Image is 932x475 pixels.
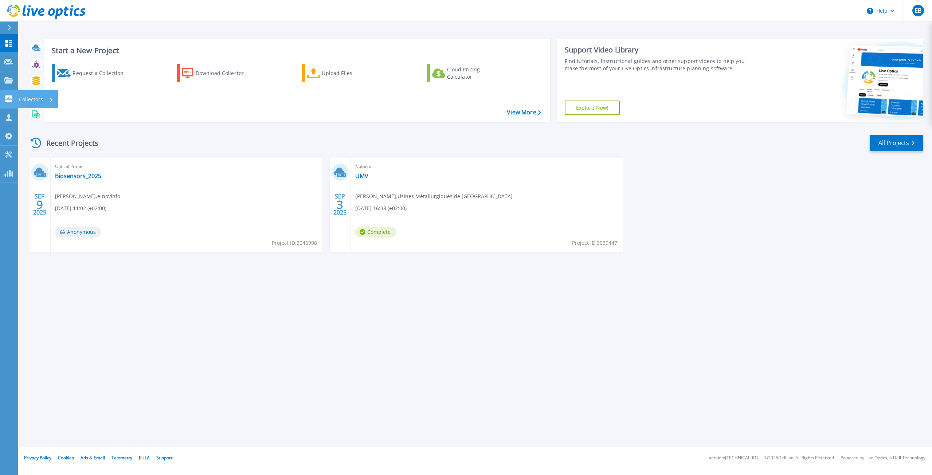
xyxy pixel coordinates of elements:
[196,66,254,81] div: Download Collector
[81,455,105,461] a: Ads & Email
[565,58,754,72] div: Find tutorials, instructional guides and other support videos to help you make the most of your L...
[58,455,74,461] a: Cookies
[565,101,620,115] a: Explore Now!
[52,47,541,55] h3: Start a New Project
[111,455,132,461] a: Telemetry
[55,172,101,180] a: Biosensors_2025
[139,455,150,461] a: EULA
[355,204,407,212] span: [DATE] 16:38 (+02:00)
[333,191,347,218] div: SEP 2025
[36,201,43,208] span: 9
[565,45,754,55] div: Support Video Library
[73,66,131,81] div: Request a Collection
[272,239,317,247] span: Project ID: 3046998
[302,64,383,82] a: Upload Files
[55,162,318,170] span: Optical Prime
[870,135,923,151] a: All Projects
[355,172,368,180] a: UMV
[28,134,108,152] div: Recent Projects
[322,66,380,81] div: Upload Files
[177,64,258,82] a: Download Collector
[915,8,921,13] span: EB
[337,201,343,208] span: 3
[33,191,47,218] div: SEP 2025
[55,204,106,212] span: [DATE] 11:02 (+02:00)
[507,109,541,116] a: View More
[427,64,508,82] a: Cloud Pricing Calculator
[19,90,43,109] p: Collectors
[52,64,133,82] a: Request a Collection
[355,227,396,237] span: Complete
[764,456,834,460] li: © 2025 Dell Inc. All Rights Reserved
[24,455,51,461] a: Privacy Policy
[572,239,617,247] span: Project ID: 3039447
[709,456,758,460] li: Version: [TECHNICAL_ID]
[355,192,513,200] span: [PERSON_NAME] , Usines Métallurgiques de [GEOGRAPHIC_DATA]
[156,455,172,461] a: Support
[447,66,505,81] div: Cloud Pricing Calculator
[55,227,101,237] span: Anonymous
[355,162,618,170] span: Nutanix
[841,456,925,460] li: Powered by Live Optics, a Dell Technology
[55,192,120,200] span: [PERSON_NAME] , e-novinfo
